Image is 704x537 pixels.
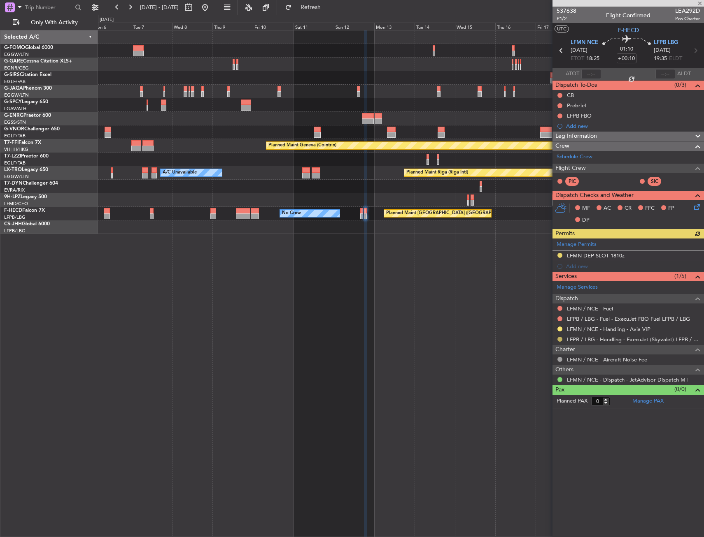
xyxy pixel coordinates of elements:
[557,15,576,22] span: P1/2
[536,23,576,30] div: Fri 17
[654,46,671,55] span: [DATE]
[4,72,51,77] a: G-SIRSCitation Excel
[415,23,455,30] div: Tue 14
[4,92,29,98] a: EGGW/LTN
[21,20,87,25] span: Only With Activity
[4,154,49,159] a: T7-LZZIPraetor 600
[654,39,678,47] span: LFPB LBG
[374,23,415,30] div: Mon 13
[567,326,650,333] a: LFMN / NCE - Handling - Avia VIP
[495,23,536,30] div: Thu 16
[555,81,597,90] span: Dispatch To-Dos
[632,397,664,405] a: Manage PAX
[567,315,690,322] a: LFPB / LBG - Fuel - ExecuJet FBO Fuel LFPB / LBG
[4,127,60,132] a: G-VNORChallenger 650
[4,45,25,50] span: G-FOMO
[555,294,578,303] span: Dispatch
[4,208,22,213] span: F-HECD
[4,51,29,58] a: EGGW/LTN
[9,16,89,29] button: Only With Activity
[163,167,197,179] div: A/C Unavailable
[555,385,564,395] span: Pax
[567,92,574,99] div: CB
[25,1,72,14] input: Trip Number
[675,15,700,22] span: Pos Charter
[4,65,29,71] a: EGNR/CEG
[571,46,587,55] span: [DATE]
[567,356,647,363] a: LFMN / NCE - Aircraft Noise Fee
[668,204,674,213] span: FP
[674,272,686,280] span: (1/5)
[586,55,599,63] span: 18:25
[4,208,45,213] a: F-HECDFalcon 7X
[4,201,28,207] a: LFMD/CEQ
[557,283,598,292] a: Manage Services
[582,204,590,213] span: MF
[567,305,613,312] a: LFMN / NCE - Fuel
[557,397,587,405] label: Planned PAX
[4,194,21,199] span: 9H-LPZ
[555,141,569,151] span: Crew
[100,16,114,23] div: [DATE]
[4,86,52,91] a: G-JAGAPhenom 300
[567,336,700,343] a: LFPB / LBG - Handling - ExecuJet (Skyvalet) LFPB / LBG
[132,23,172,30] div: Tue 7
[565,177,579,186] div: PIC
[645,204,655,213] span: FFC
[567,376,688,383] a: LFMN / NCE - Dispatch - JetAdvisor Dispatch MT
[281,1,331,14] button: Refresh
[677,70,691,78] span: ALDT
[4,45,53,50] a: G-FOMOGlobal 6000
[4,167,22,172] span: LX-TRO
[4,140,19,145] span: T7-FFI
[669,55,682,63] span: ELDT
[4,100,22,104] span: G-SPCY
[625,204,632,213] span: CR
[4,181,58,186] a: T7-DYNChallenger 604
[4,133,26,139] a: EGLF/FAB
[4,146,28,153] a: VHHH/HKG
[567,112,592,119] div: LFPB FBO
[4,174,29,180] a: EGGW/LTN
[282,207,301,220] div: No Crew
[4,113,23,118] span: G-ENRG
[582,216,590,225] span: DP
[604,204,611,213] span: AC
[4,222,50,227] a: CS-JHHGlobal 6000
[566,123,700,130] div: Add new
[4,100,48,104] a: G-SPCYLegacy 650
[571,39,598,47] span: LFMN NCE
[4,160,26,166] a: EGLF/FAB
[618,26,639,35] span: F-HECD
[566,70,579,78] span: ATOT
[268,139,336,152] div: Planned Maint Geneva (Cointrin)
[555,164,586,173] span: Flight Crew
[571,55,584,63] span: ETOT
[557,7,576,15] span: 537638
[253,23,293,30] div: Fri 10
[406,167,468,179] div: Planned Maint Riga (Riga Intl)
[567,102,586,109] div: Prebrief
[581,178,599,185] div: - -
[555,132,597,141] span: Leg Information
[674,385,686,393] span: (0/0)
[4,181,23,186] span: T7-DYN
[4,194,47,199] a: 9H-LPZLegacy 500
[648,177,661,186] div: SIC
[4,140,41,145] a: T7-FFIFalcon 7X
[4,79,26,85] a: EGLF/FAB
[294,23,334,30] div: Sat 11
[172,23,212,30] div: Wed 8
[555,272,577,281] span: Services
[674,81,686,89] span: (0/3)
[4,72,20,77] span: G-SIRS
[4,106,26,112] a: LGAV/ATH
[4,119,26,125] a: EGSS/STN
[140,4,179,11] span: [DATE] - [DATE]
[620,45,633,53] span: 01:10
[4,59,72,64] a: G-GARECessna Citation XLS+
[4,187,25,193] a: EVRA/RIX
[555,365,573,375] span: Others
[4,59,23,64] span: G-GARE
[663,178,682,185] div: - -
